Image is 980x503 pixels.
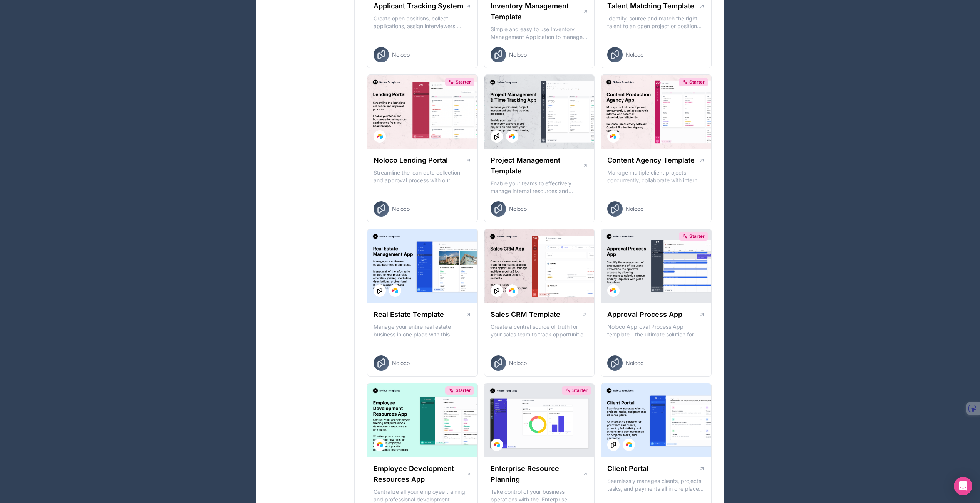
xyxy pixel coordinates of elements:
[491,309,560,320] h1: Sales CRM Template
[607,463,648,474] h1: Client Portal
[509,288,515,294] img: Airtable Logo
[607,15,705,30] p: Identify, source and match the right talent to an open project or position with our Talent Matchi...
[374,309,444,320] h1: Real Estate Template
[509,359,527,367] span: Noloco
[392,359,410,367] span: Noloco
[374,155,448,166] h1: Noloco Lending Portal
[392,288,398,294] img: Airtable Logo
[607,477,705,493] p: Seamlessly manages clients, projects, tasks, and payments all in one place An interactive platfor...
[456,387,471,394] span: Starter
[607,323,705,338] p: Noloco Approval Process App template - the ultimate solution for managing your employee's time of...
[626,51,643,59] span: Noloco
[607,155,695,166] h1: Content Agency Template
[374,15,471,30] p: Create open positions, collect applications, assign interviewers, centralise candidate feedback a...
[610,133,616,140] img: Airtable Logo
[374,169,471,184] p: Streamline the loan data collection and approval process with our Lending Portal template.
[374,463,467,485] h1: Employee Development Resources App
[572,387,588,394] span: Starter
[626,205,643,213] span: Noloco
[626,442,632,448] img: Airtable Logo
[392,205,410,213] span: Noloco
[377,442,383,448] img: Airtable Logo
[610,288,616,294] img: Airtable Logo
[689,233,705,239] span: Starter
[494,442,500,448] img: Airtable Logo
[491,463,583,485] h1: Enterprise Resource Planning
[689,79,705,85] span: Starter
[607,169,705,184] p: Manage multiple client projects concurrently, collaborate with internal and external stakeholders...
[491,180,588,195] p: Enable your teams to effectively manage internal resources and execute client projects on time.
[491,25,588,41] p: Simple and easy to use Inventory Management Application to manage your stock, orders and Manufact...
[491,323,588,338] p: Create a central source of truth for your sales team to track opportunities, manage multiple acco...
[456,79,471,85] span: Starter
[392,51,410,59] span: Noloco
[491,1,583,22] h1: Inventory Management Template
[374,323,471,338] p: Manage your entire real estate business in one place with this comprehensive real estate transact...
[374,1,463,12] h1: Applicant Tracking System
[607,309,682,320] h1: Approval Process App
[509,205,527,213] span: Noloco
[377,133,383,140] img: Airtable Logo
[509,51,527,59] span: Noloco
[509,133,515,140] img: Airtable Logo
[607,1,694,12] h1: Talent Matching Template
[626,359,643,367] span: Noloco
[954,477,972,495] div: Open Intercom Messenger
[491,155,583,177] h1: Project Management Template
